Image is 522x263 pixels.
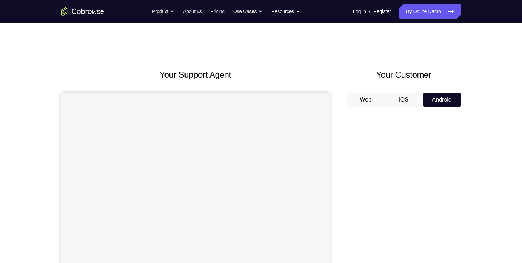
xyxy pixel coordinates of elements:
button: iOS [385,93,423,107]
a: Go to the home page [61,7,104,16]
button: Android [423,93,461,107]
button: Web [347,93,385,107]
h2: Your Customer [347,68,461,81]
button: Product [152,4,174,19]
button: Resources [271,4,300,19]
span: / [369,7,370,16]
a: About us [183,4,202,19]
button: Use Cases [233,4,263,19]
a: Pricing [210,4,224,19]
h2: Your Support Agent [61,68,330,81]
a: Register [373,4,391,19]
a: Try Online Demo [399,4,461,19]
a: Log In [353,4,366,19]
